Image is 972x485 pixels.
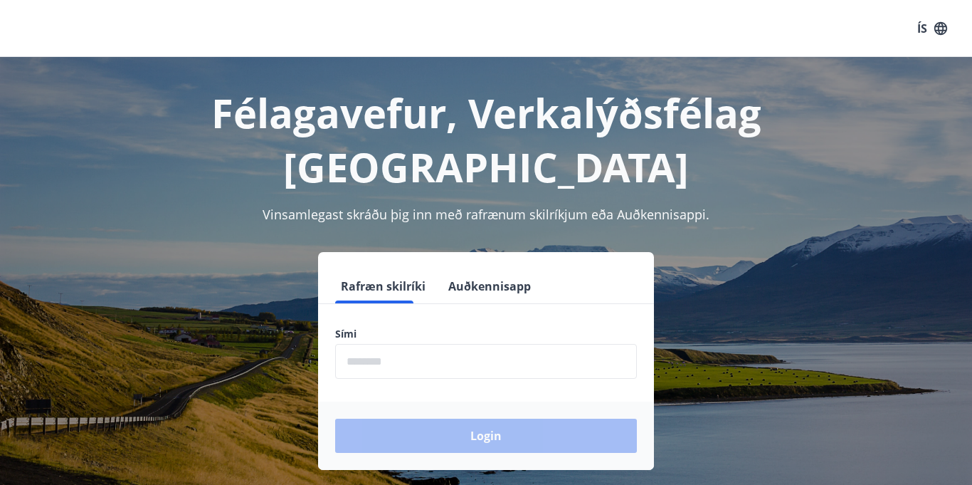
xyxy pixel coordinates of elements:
span: Vinsamlegast skráðu þig inn með rafrænum skilríkjum eða Auðkennisappi. [263,206,709,223]
h1: Félagavefur, Verkalýðsfélag [GEOGRAPHIC_DATA] [17,85,955,194]
label: Sími [335,327,637,341]
button: ÍS [909,16,955,41]
button: Auðkennisapp [443,269,537,303]
button: Rafræn skilríki [335,269,431,303]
